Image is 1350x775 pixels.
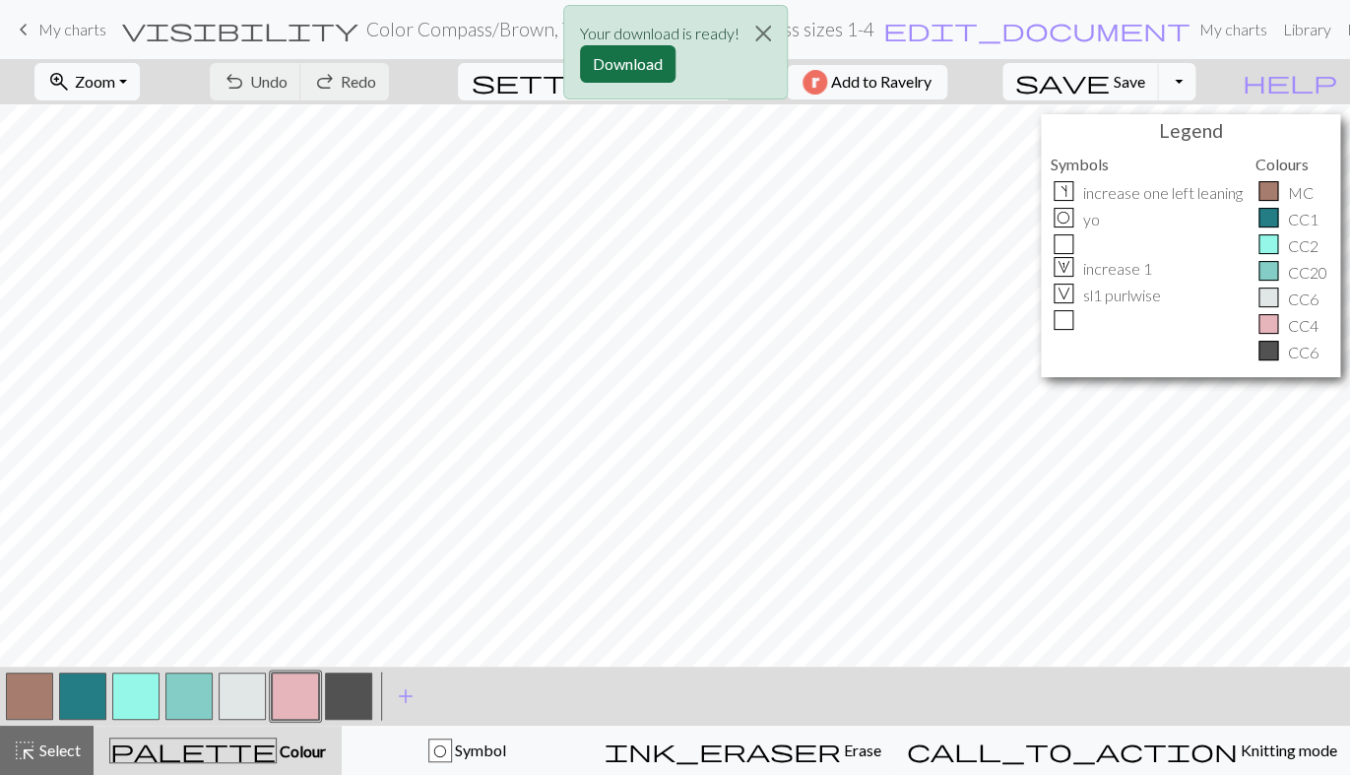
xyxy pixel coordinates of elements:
[580,45,675,83] button: Download
[429,740,451,763] div: O
[580,22,739,45] p: Your download is ready!
[907,737,1238,764] span: call_to_action
[1046,119,1335,142] h4: Legend
[894,726,1350,775] button: Knitting mode
[13,737,36,764] span: highlight_alt
[605,737,841,764] span: ink_eraser
[1054,284,1073,303] div: V
[1054,257,1073,277] div: 1
[452,741,506,759] span: Symbol
[1288,181,1314,205] p: MC
[1054,208,1073,227] div: O
[841,741,881,759] span: Erase
[1288,234,1318,258] p: CC2
[1288,261,1327,285] p: CC20
[94,726,342,775] button: Colour
[1288,208,1318,231] p: CC1
[1238,741,1337,759] span: Knitting mode
[1083,284,1161,307] p: sl1 purlwise
[1051,155,1246,173] h5: Symbols
[1054,181,1073,201] div: s
[1083,181,1243,205] p: increase one left leaning
[1288,341,1318,364] p: CC6
[1083,257,1152,281] p: increase 1
[110,737,276,764] span: palette
[394,682,418,710] span: add
[277,742,326,760] span: Colour
[739,6,787,61] button: Close
[36,741,81,759] span: Select
[1288,288,1318,311] p: CC6
[1083,208,1100,231] p: yo
[1255,155,1330,173] h5: Colours
[342,726,592,775] button: O Symbol
[1288,314,1318,338] p: CC4
[592,726,894,775] button: Erase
